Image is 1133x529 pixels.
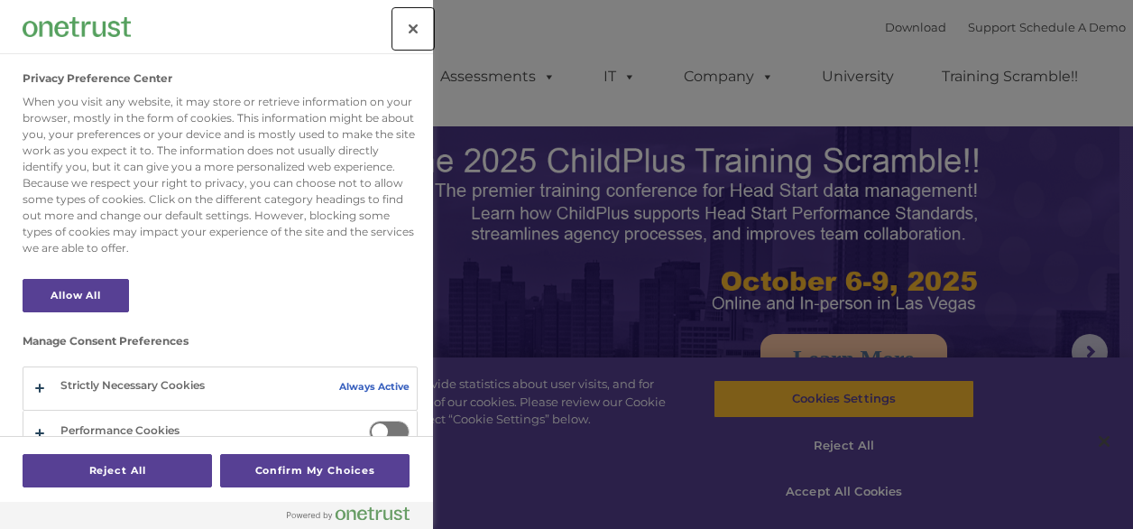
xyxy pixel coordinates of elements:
img: Company Logo [23,17,131,36]
div: When you visit any website, it may store or retrieve information on your browser, mostly in the f... [23,94,418,256]
button: Reject All [23,454,212,487]
img: Powered by OneTrust Opens in a new Tab [287,506,410,521]
h3: Manage Consent Preferences [23,335,418,357]
div: Company Logo [23,9,131,45]
button: Close [393,9,433,49]
button: Allow All [23,279,129,312]
span: Phone number [251,193,327,207]
a: Powered by OneTrust Opens in a new Tab [287,506,424,529]
span: Last name [251,119,306,133]
button: Confirm My Choices [220,454,410,487]
h2: Privacy Preference Center [23,72,172,85]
